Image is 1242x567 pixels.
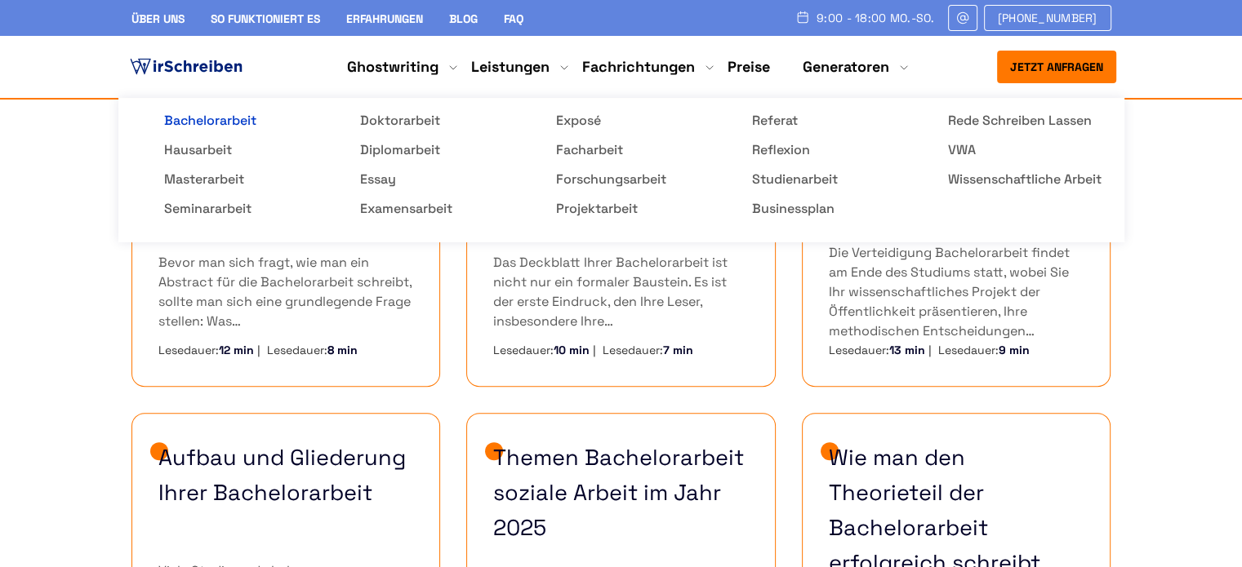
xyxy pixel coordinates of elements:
strong: 13 min [889,343,925,357]
a: Reflexion [726,140,889,160]
a: Forschungsarbeit [530,170,693,189]
a: [PHONE_NUMBER] [984,5,1111,31]
a: Examensarbeit [334,199,497,219]
a: Bachelorarbeit [138,111,301,131]
a: Essay [334,170,497,189]
strong: 10 min [554,343,590,357]
a: Blog [449,11,478,26]
strong: 12 min [219,343,254,357]
a: Projektarbeit [530,199,693,219]
a: So funktioniert es [211,11,320,26]
p: Bevor man sich fragt, wie man ein Abstract für die Bachelorarbeit schreibt, sollte man sich eine ... [158,253,414,331]
a: Rede schreiben lassen [922,111,1085,131]
a: Masterarbeit [138,170,301,189]
div: Lesedauer: ❘ Lesedauer: [829,341,1084,359]
a: Leistungen [471,57,550,77]
a: Wissenschaftliche Arbeit [922,170,1085,189]
p: Das Deckblatt Ihrer Bachelorarbeit ist nicht nur ein formaler Baustein. Es ist der erste Eindruck... [493,253,749,331]
div: Lesedauer: ❘ Lesedauer: [493,341,749,359]
a: Hausarbeit [138,140,301,160]
span: [PHONE_NUMBER] [998,11,1097,24]
span: 9:00 - 18:00 Mo.-So. [817,11,935,24]
a: Doktorarbeit [334,111,497,131]
a: Generatoren [803,57,889,77]
div: Lesedauer: ❘ Lesedauer: [158,341,414,359]
a: Businessplan [726,199,889,219]
strong: 9 min [999,343,1030,357]
button: Jetzt anfragen [997,51,1116,83]
img: Email [955,11,970,24]
a: Aufbau und Gliederung Ihrer Bachelorarbeit [158,440,414,510]
a: Studienarbeit [726,170,889,189]
a: Ghostwriting [347,57,438,77]
a: VWA [922,140,1085,160]
p: Die Verteidigung Bachelorarbeit findet am Ende des Studiums statt, wobei Sie Ihr wissenschaftlich... [829,243,1084,341]
a: Preise [728,57,770,76]
a: Exposé [530,111,693,131]
img: Schedule [795,11,810,24]
a: Seminararbeit [138,199,301,219]
a: Erfahrungen [346,11,423,26]
a: Diplomarbeit [334,140,497,160]
a: Referat [726,111,889,131]
img: logo ghostwriter-österreich [127,55,246,79]
a: FAQ [504,11,523,26]
strong: 7 min [663,343,693,357]
strong: 8 min [327,343,358,357]
a: Facharbeit [530,140,693,160]
a: Fachrichtungen [582,57,695,77]
a: Über uns [131,11,185,26]
a: Themen Bachelorarbeit soziale Arbeit im Jahr 2025 [493,440,749,546]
